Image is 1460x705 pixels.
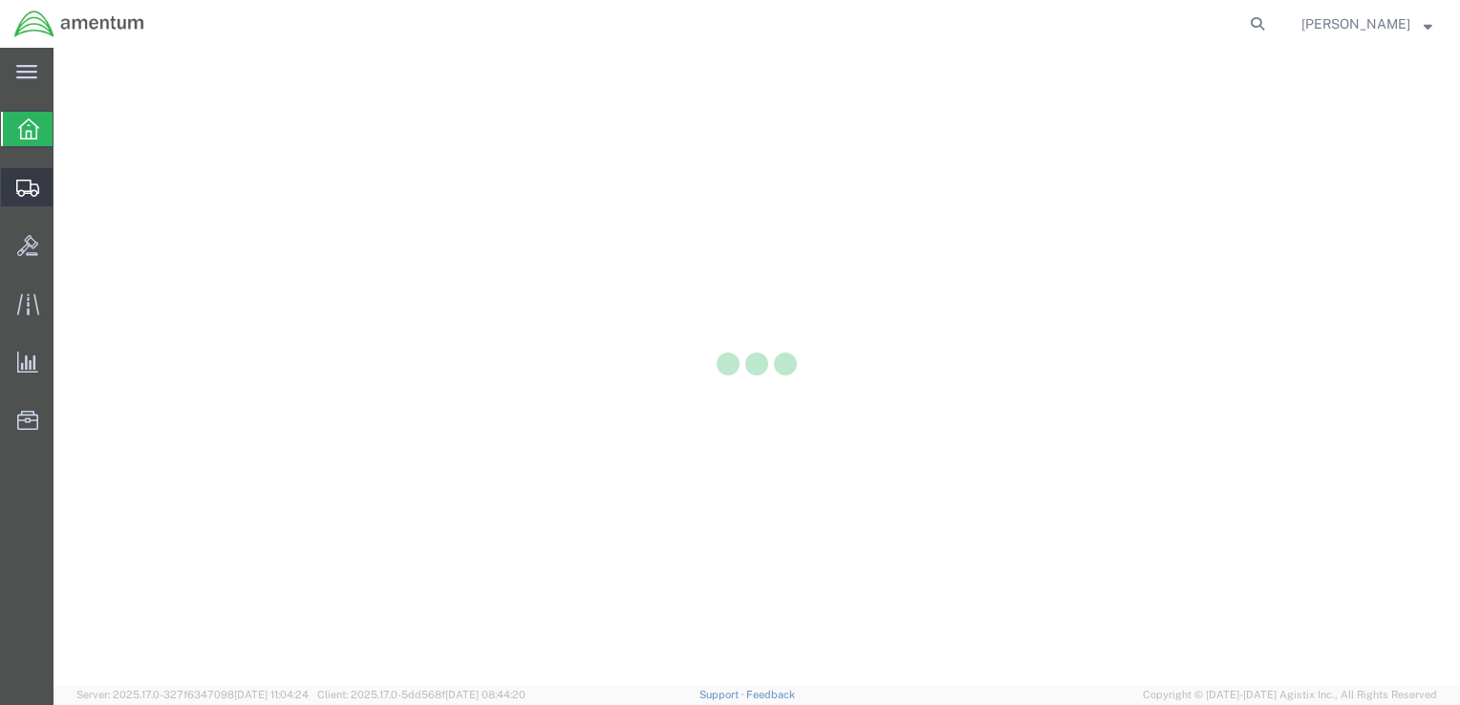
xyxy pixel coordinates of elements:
[13,10,145,38] img: logo
[699,689,747,700] a: Support
[317,689,526,700] span: Client: 2025.17.0-5dd568f
[1301,13,1410,34] span: Ben Nguyen
[234,689,309,700] span: [DATE] 11:04:24
[445,689,526,700] span: [DATE] 08:44:20
[1143,687,1437,703] span: Copyright © [DATE]-[DATE] Agistix Inc., All Rights Reserved
[1300,12,1433,35] button: [PERSON_NAME]
[746,689,795,700] a: Feedback
[76,689,309,700] span: Server: 2025.17.0-327f6347098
